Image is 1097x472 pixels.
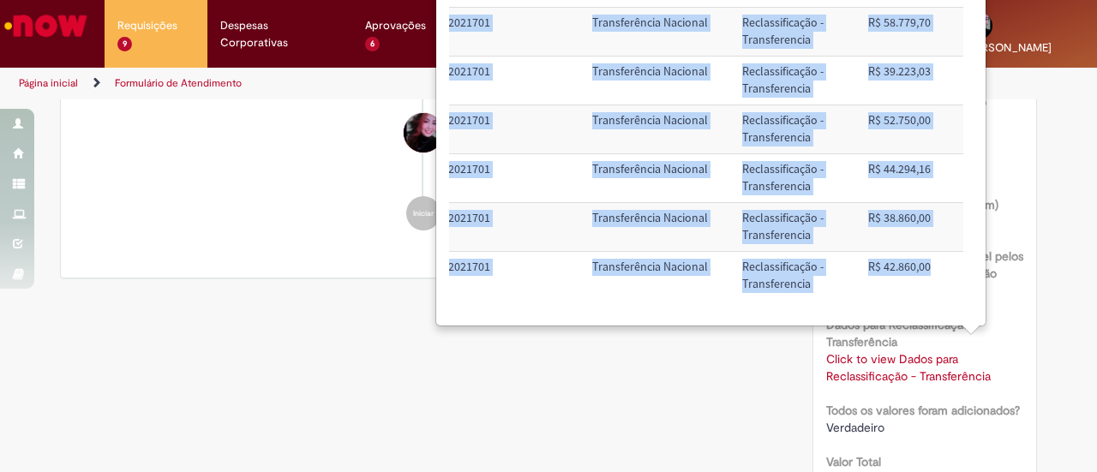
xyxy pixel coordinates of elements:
[585,57,735,105] td: Nome da conta de destino: Transferência Nacional
[435,154,585,203] td: Conta Contábil de Destino: 72021701
[435,8,585,57] td: Conta Contábil de Destino: 72021701
[365,17,426,34] span: Aprovações
[735,154,861,203] td: Descrição da despesa: Reclassificação - Transferencia
[735,8,861,57] td: Descrição da despesa: Reclassificação - Transferencia
[404,113,443,152] div: Kelly Cristina Ono
[826,317,979,350] b: Dados para Reclassificação - Transferência
[861,8,963,57] td: Valor da despesa: R$ 58.779,70
[735,57,861,105] td: Descrição da despesa: Reclassificação - Transferencia
[861,203,963,252] td: Valor da despesa: R$ 38.860,00
[13,68,718,99] ul: Trilhas de página
[365,37,380,51] span: 6
[2,9,90,43] img: ServiceNow
[117,37,132,51] span: 9
[585,154,735,203] td: Nome da conta de destino: Transferência Nacional
[19,76,78,90] a: Página inicial
[435,252,585,300] td: Conta Contábil de Destino: 72021701
[826,454,881,469] b: Valor Total
[585,105,735,154] td: Nome da conta de destino: Transferência Nacional
[74,97,773,179] li: Kelly Cristina Ono
[861,252,963,300] td: Valor da despesa: R$ 42.860,00
[115,76,242,90] a: Formulário de Atendimento
[585,252,735,300] td: Nome da conta de destino: Transferência Nacional
[826,248,1023,281] b: Favor selecionar o responsável pelos custos de gente para aprovação
[861,154,963,203] td: Valor da despesa: R$ 44.294,16
[435,203,585,252] td: Conta Contábil de Destino: 72021701
[435,57,585,105] td: Conta Contábil de Destino: 72021701
[826,351,991,384] a: Click to view Dados para Reclassificação - Transferência
[826,420,884,435] span: Verdadeiro
[965,40,1052,55] span: [PERSON_NAME]
[735,252,861,300] td: Descrição da despesa: Reclassificação - Transferencia
[585,203,735,252] td: Nome da conta de destino: Transferência Nacional
[585,8,735,57] td: Nome da conta de destino: Transferência Nacional
[735,203,861,252] td: Descrição da despesa: Reclassificação - Transferencia
[826,403,1020,418] b: Todos os valores foram adicionados?
[735,105,861,154] td: Descrição da despesa: Reclassificação - Transferencia
[435,105,585,154] td: Conta Contábil de Destino: 72021701
[220,17,339,51] span: Despesas Corporativas
[117,17,177,34] span: Requisições
[861,57,963,105] td: Valor da despesa: R$ 39.223,03
[861,105,963,154] td: Valor da despesa: R$ 52.750,00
